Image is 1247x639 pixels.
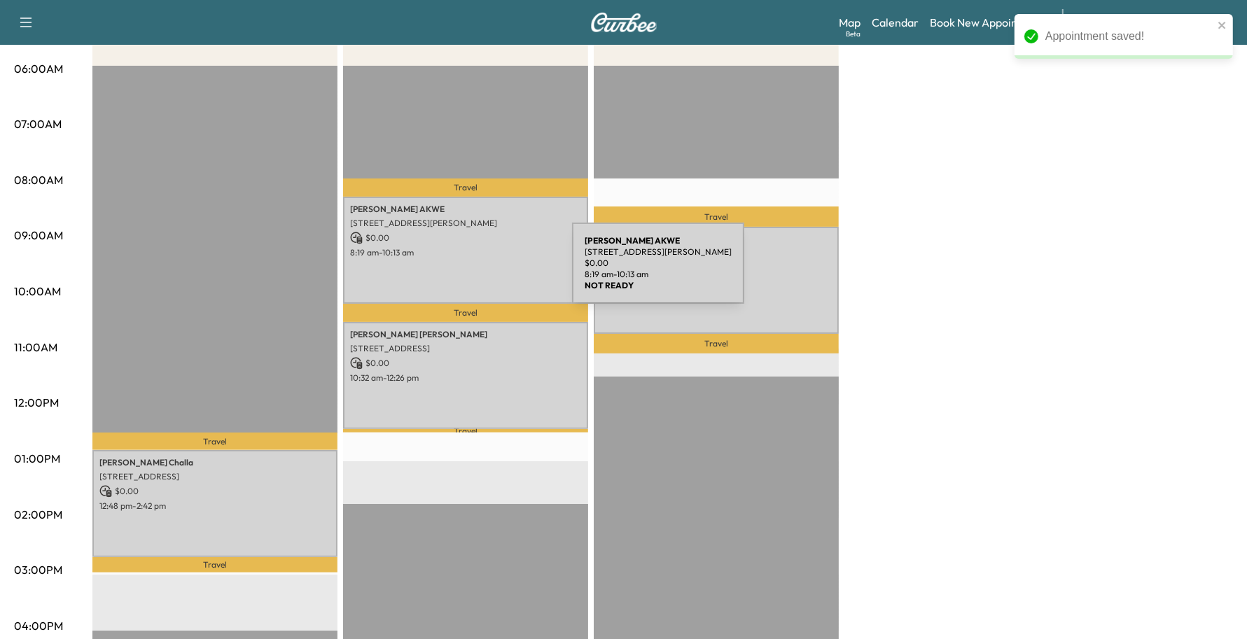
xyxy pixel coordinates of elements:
[14,506,62,523] p: 02:00PM
[343,304,588,322] p: Travel
[1218,20,1227,31] button: close
[590,13,657,32] img: Curbee Logo
[14,394,59,411] p: 12:00PM
[872,14,919,31] a: Calendar
[350,247,581,258] p: 8:19 am - 10:13 am
[99,457,330,468] p: [PERSON_NAME] Challa
[350,218,581,229] p: [STREET_ADDRESS][PERSON_NAME]
[343,178,588,197] p: Travel
[350,204,581,215] p: [PERSON_NAME] AKWE
[14,171,63,188] p: 08:00AM
[350,329,581,340] p: [PERSON_NAME] [PERSON_NAME]
[350,372,581,384] p: 10:32 am - 12:26 pm
[585,269,732,280] p: 8:19 am - 10:13 am
[350,232,581,244] p: $ 0.00
[14,617,63,634] p: 04:00PM
[350,357,581,370] p: $ 0.00
[839,14,861,31] a: MapBeta
[92,433,337,449] p: Travel
[350,343,581,354] p: [STREET_ADDRESS]
[14,450,60,467] p: 01:00PM
[585,235,680,246] b: [PERSON_NAME] AKWE
[14,60,63,77] p: 06:00AM
[14,339,57,356] p: 11:00AM
[930,14,1048,31] a: Book New Appointment
[92,557,337,573] p: Travel
[14,283,61,300] p: 10:00AM
[14,115,62,132] p: 07:00AM
[343,429,588,433] p: Travel
[99,471,330,482] p: [STREET_ADDRESS]
[585,258,732,269] p: $ 0.00
[1045,28,1213,45] div: Appointment saved!
[585,280,634,290] b: NOT READY
[14,561,62,578] p: 03:00PM
[585,246,732,258] p: [STREET_ADDRESS][PERSON_NAME]
[99,500,330,512] p: 12:48 pm - 2:42 pm
[99,485,330,498] p: $ 0.00
[594,334,839,353] p: Travel
[594,206,839,226] p: Travel
[846,29,861,39] div: Beta
[14,227,63,244] p: 09:00AM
